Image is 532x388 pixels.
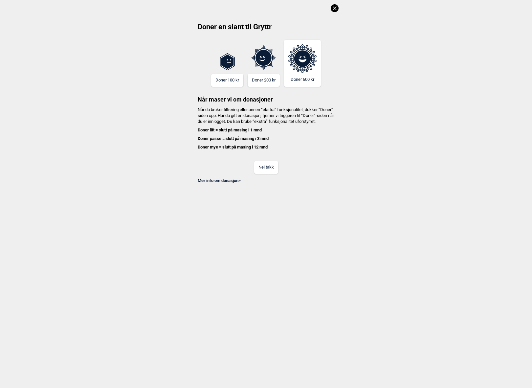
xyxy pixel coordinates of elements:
button: Doner 600 kr [284,40,321,87]
b: Doner mye = slutt på masing i 12 mnd [198,145,268,149]
button: Doner 200 kr [248,74,280,87]
b: Doner litt = slutt på masing i 1 mnd [198,127,262,132]
a: Mer info om donasjon> [198,178,241,183]
button: Nei takk [254,161,278,174]
h4: Når du bruker filtrering eller annen “ekstra” funksjonalitet, dukker “Doner”-siden opp. Har du gi... [193,107,339,150]
h2: Doner en slant til Gryttr [193,22,339,36]
button: Doner 100 kr [211,74,243,87]
h3: Når maser vi om donasjoner [193,87,339,103]
b: Doner passe = slutt på masing i 3 mnd [198,136,269,141]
